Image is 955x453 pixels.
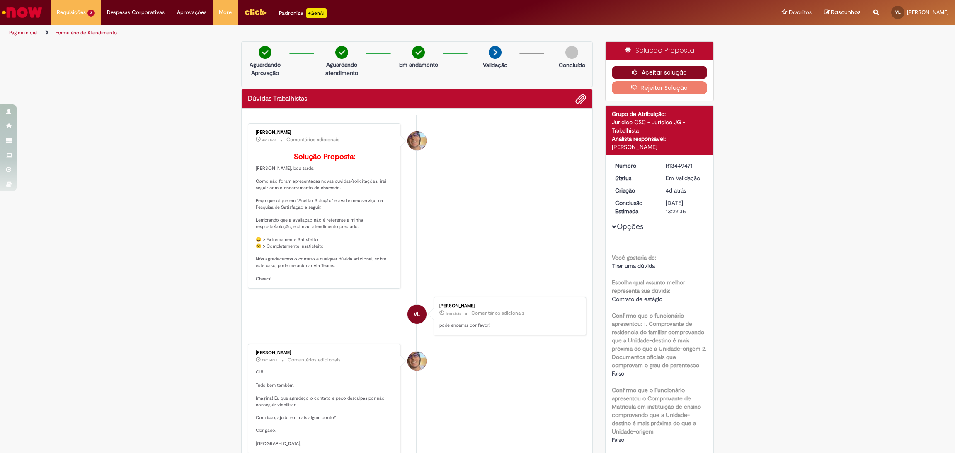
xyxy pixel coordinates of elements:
[322,60,362,77] p: Aguardando atendimento
[612,312,706,369] b: Confirmo que o funcionário apresentou: 1. Comprovante de residencia do familiar comprovando que a...
[559,61,585,69] p: Concluído
[262,137,276,142] time: 29/08/2025 17:28:12
[407,305,427,324] div: Veronica Da Silva Leite
[666,187,686,194] span: 4d atrás
[446,311,461,316] time: 29/08/2025 17:15:46
[831,8,861,16] span: Rascunhos
[414,304,420,324] span: VL
[177,8,206,17] span: Aprovações
[407,352,427,371] div: undefined Online
[446,311,461,316] span: 16m atrás
[612,81,708,94] button: Rejeitar Solução
[666,199,704,215] div: [DATE] 13:22:35
[609,186,660,195] dt: Criação
[612,143,708,151] div: [PERSON_NAME]
[489,46,502,59] img: arrow-next.png
[666,187,686,194] time: 26/08/2025 16:22:31
[895,10,901,15] span: VL
[612,118,708,135] div: Jurídico CSC - Jurídico JG - Trabalhista
[245,60,285,77] p: Aguardando Aprovação
[219,8,232,17] span: More
[1,4,44,21] img: ServiceNow
[824,9,861,17] a: Rascunhos
[262,137,276,142] span: 4m atrás
[407,131,427,150] div: Pedro Henrique De Oliveira Alves
[612,279,685,294] b: Escolha qual assunto melhor representa sua dúvida:
[907,9,949,16] span: [PERSON_NAME]
[565,46,578,59] img: img-circle-grey.png
[399,60,438,69] p: Em andamento
[575,94,586,104] button: Adicionar anexos
[56,29,117,36] a: Formulário de Atendimento
[612,110,708,118] div: Grupo de Atribuição:
[666,161,704,170] div: R13449471
[57,8,86,17] span: Requisições
[612,262,655,270] span: Tirar uma dúvida
[612,66,708,79] button: Aceitar solução
[666,174,704,182] div: Em Validação
[279,8,327,18] div: Padroniza
[6,25,630,41] ul: Trilhas de página
[288,357,341,364] small: Comentários adicionais
[87,10,95,17] span: 3
[612,370,624,377] span: Falso
[612,436,624,443] span: Falso
[256,153,394,282] p: [PERSON_NAME], boa tarde. Como não foram apresentadas novas dúvidas/solicitações, irei seguir com...
[609,161,660,170] dt: Número
[666,186,704,195] div: 26/08/2025 16:22:31
[412,46,425,59] img: check-circle-green.png
[612,295,662,303] span: Contrato de estágio
[612,386,701,435] b: Confirmo que o Funcionário apresentou o Comprovante de Matricula em instituição de ensino comprov...
[471,310,524,317] small: Comentários adicionais
[107,8,165,17] span: Despesas Corporativas
[609,174,660,182] dt: Status
[606,42,714,60] div: Solução Proposta
[256,350,394,355] div: [PERSON_NAME]
[609,199,660,215] dt: Conclusão Estimada
[439,322,577,329] p: pode encerrar por favor!
[483,61,507,69] p: Validação
[294,152,355,161] b: Solução Proposta:
[612,135,708,143] div: Analista responsável:
[306,8,327,18] p: +GenAi
[256,369,394,447] p: Oi!! Tudo bem também. Imagina! Eu que agradeço o contato e peço desculpas por não conseguir viabi...
[248,95,307,103] h2: Dúvidas Trabalhistas Histórico de tíquete
[335,46,348,59] img: check-circle-green.png
[612,254,656,261] b: Você gostaria de:
[262,358,277,363] span: 19m atrás
[789,8,812,17] span: Favoritos
[286,136,339,143] small: Comentários adicionais
[256,130,394,135] div: [PERSON_NAME]
[9,29,38,36] a: Página inicial
[244,6,267,18] img: click_logo_yellow_360x200.png
[259,46,271,59] img: check-circle-green.png
[439,304,577,308] div: [PERSON_NAME]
